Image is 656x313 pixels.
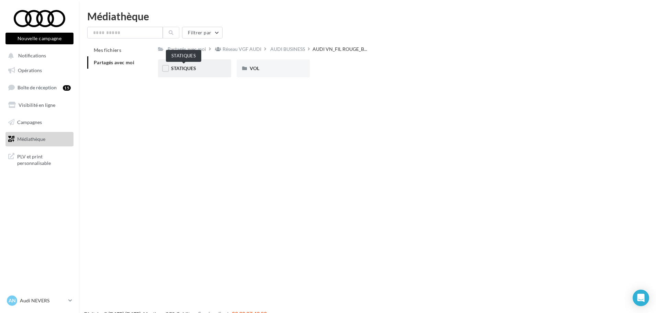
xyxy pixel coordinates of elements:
button: Filtrer par [182,27,223,38]
div: STATIQUES [166,50,201,62]
span: Visibilité en ligne [19,102,55,108]
a: Médiathèque [4,132,75,146]
span: Partagés avec moi [94,59,134,65]
span: AUDI VN_FIL ROUGE_B... [313,46,367,53]
span: VOL [250,65,259,71]
div: Partagés avec moi [168,46,206,53]
span: Boîte de réception [18,85,57,90]
div: Open Intercom Messenger [633,290,649,306]
span: Médiathèque [17,136,45,142]
a: Boîte de réception15 [4,80,75,95]
span: PLV et print personnalisable [17,152,71,167]
a: PLV et print personnalisable [4,149,75,169]
div: 15 [63,85,71,91]
span: AN [9,297,16,304]
div: Médiathèque [87,11,648,21]
button: Nouvelle campagne [5,33,73,44]
span: Opérations [18,67,42,73]
div: AUDI BUSINESS [270,46,305,53]
a: Opérations [4,63,75,78]
span: Mes fichiers [94,47,121,53]
a: AN Audi NEVERS [5,294,73,307]
span: Campagnes [17,119,42,125]
a: Visibilité en ligne [4,98,75,112]
span: Notifications [18,53,46,59]
p: Audi NEVERS [20,297,66,304]
div: Réseau VGF AUDI [223,46,261,53]
span: STATIQUES [171,65,196,71]
a: Campagnes [4,115,75,130]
